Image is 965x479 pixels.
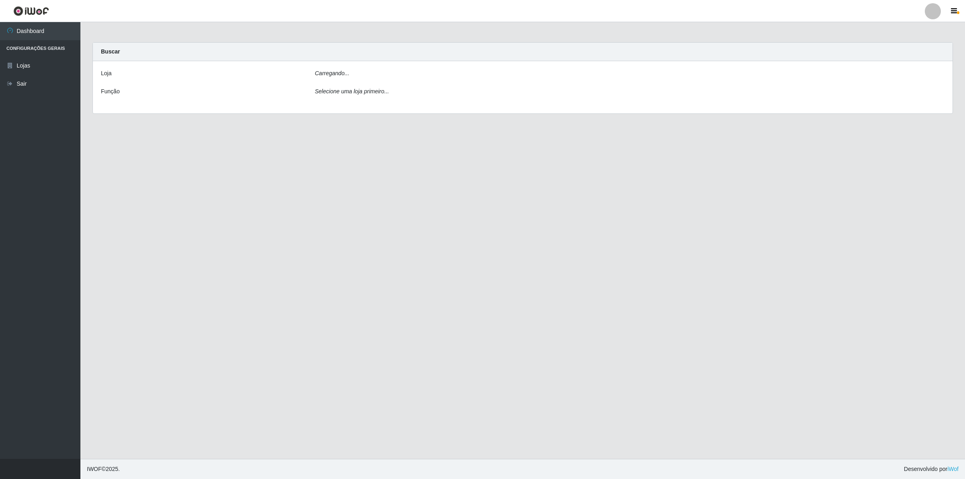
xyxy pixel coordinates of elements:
[87,466,102,472] span: IWOF
[87,465,120,473] span: © 2025 .
[13,6,49,16] img: CoreUI Logo
[947,466,959,472] a: iWof
[315,88,389,95] i: Selecione uma loja primeiro...
[904,465,959,473] span: Desenvolvido por
[101,69,111,78] label: Loja
[101,87,120,96] label: Função
[315,70,349,76] i: Carregando...
[101,48,120,55] strong: Buscar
